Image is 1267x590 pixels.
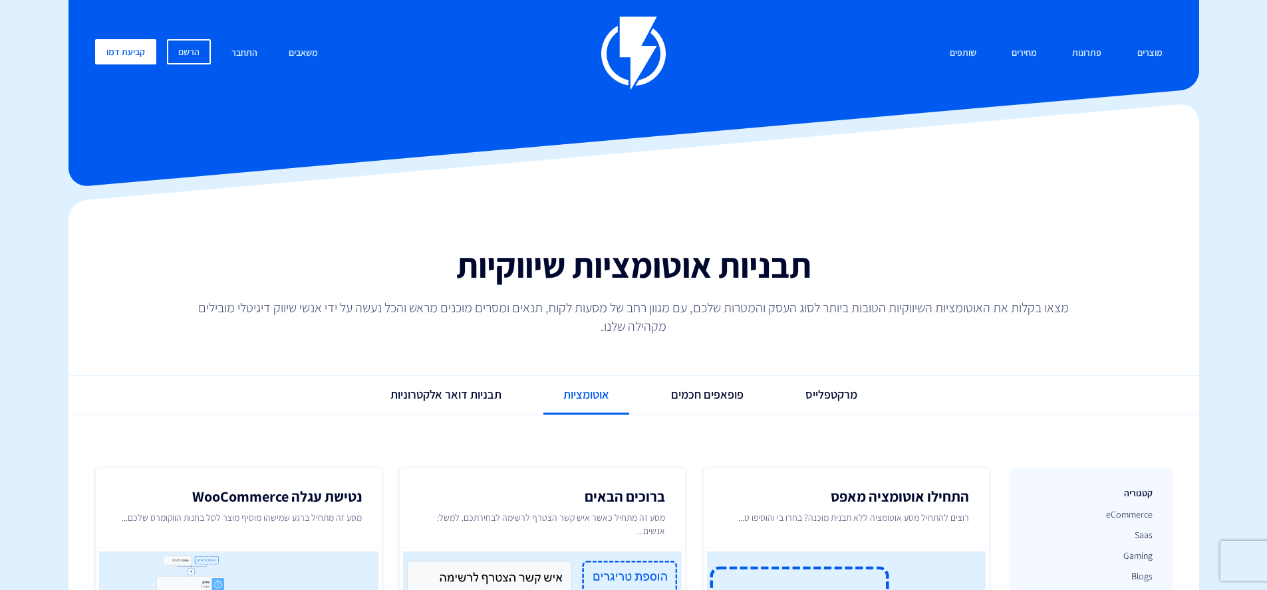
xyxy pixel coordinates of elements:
[279,39,328,68] a: משאבים
[1030,567,1153,585] a: Blogs
[651,376,764,413] a: פופאפים חכמים
[370,376,521,413] a: תבניות דואר אלקטרוניות
[940,39,986,68] a: שותפים
[785,376,877,413] a: מרקטפלייס
[724,488,969,504] h2: התחילו אוטומציה מאפס
[1030,526,1153,543] a: Saas
[420,511,665,538] p: מסע זה מתחיל כאשר איש קשר הצטרף לרשימה לבחירתכם. למשל: אנשים...
[221,39,267,68] a: התחבר
[167,39,211,64] a: הרשם
[1030,488,1153,498] h3: קטגוריה
[116,511,361,538] p: מסע זה מתחיל ברגע שמישהו מוסיף מוצר לסל בחנות הווקומרס שלכם...
[543,376,629,415] a: אוטומציות
[95,39,156,64] a: קביעת דמו
[1002,39,1047,68] a: מחירים
[192,298,1075,336] p: מצאו בקלות את האוטומציות השיווקיות הטובות ביותר לסוג העסק והמטרות שלכם, עם מגוון רחב של מסעות לקו...
[420,488,665,504] h2: ברוכים הבאים
[116,488,361,504] h2: נטישת עגלה WooCommerce
[1030,506,1153,523] a: eCommerce
[1062,39,1111,68] a: פתרונות
[724,511,969,538] p: רוצים להתחיל מסע אוטומציה ללא תבנית מוכנה? בחרו בי והוסיפו ט...
[1127,39,1173,68] a: מוצרים
[1030,547,1153,564] a: Gaming
[82,246,1186,284] h1: תבניות אוטומציות שיווקיות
